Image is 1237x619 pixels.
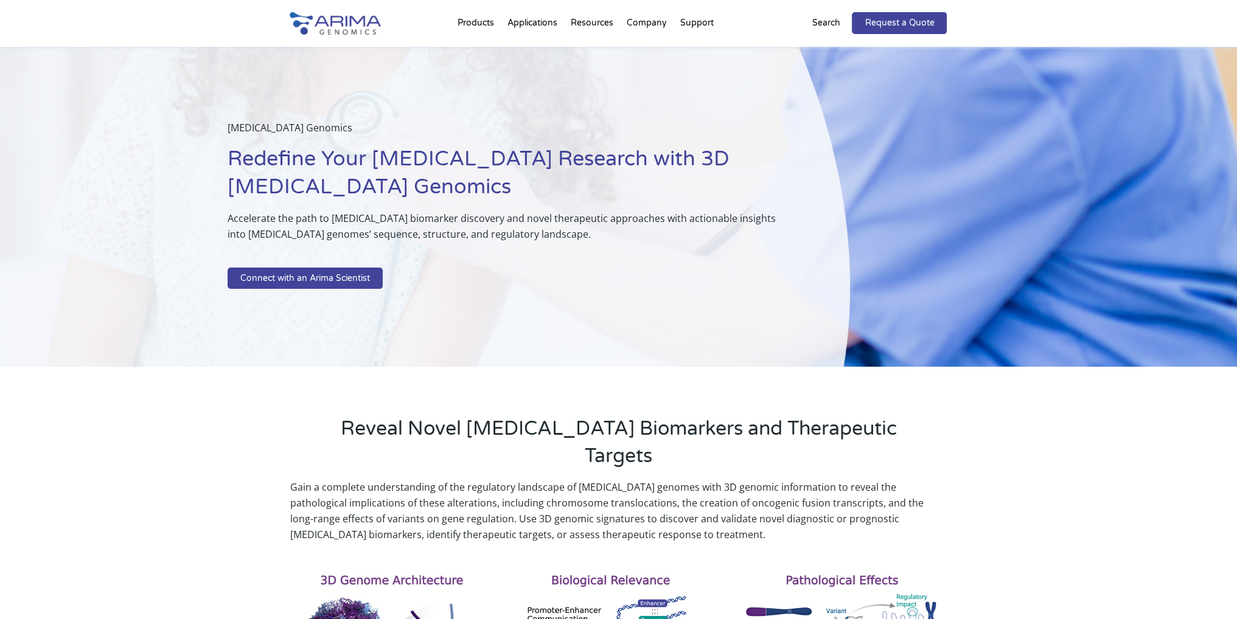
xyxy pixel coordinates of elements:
img: Arima-Genomics-logo [290,12,381,35]
a: Request a Quote [852,12,947,34]
p: Accelerate the path to [MEDICAL_DATA] biomarker discovery and novel therapeutic approaches with a... [228,210,789,252]
p: Search [812,15,840,31]
h1: Redefine Your [MEDICAL_DATA] Research with 3D [MEDICAL_DATA] Genomics [228,145,789,210]
p: [MEDICAL_DATA] Genomics [228,120,789,145]
p: Gain a complete understanding of the regulatory landscape of [MEDICAL_DATA] genomes with 3D genom... [290,479,947,542]
h2: Reveal Novel [MEDICAL_DATA] Biomarkers and Therapeutic Targets [339,415,899,479]
a: Connect with an Arima Scientist [228,268,383,289]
